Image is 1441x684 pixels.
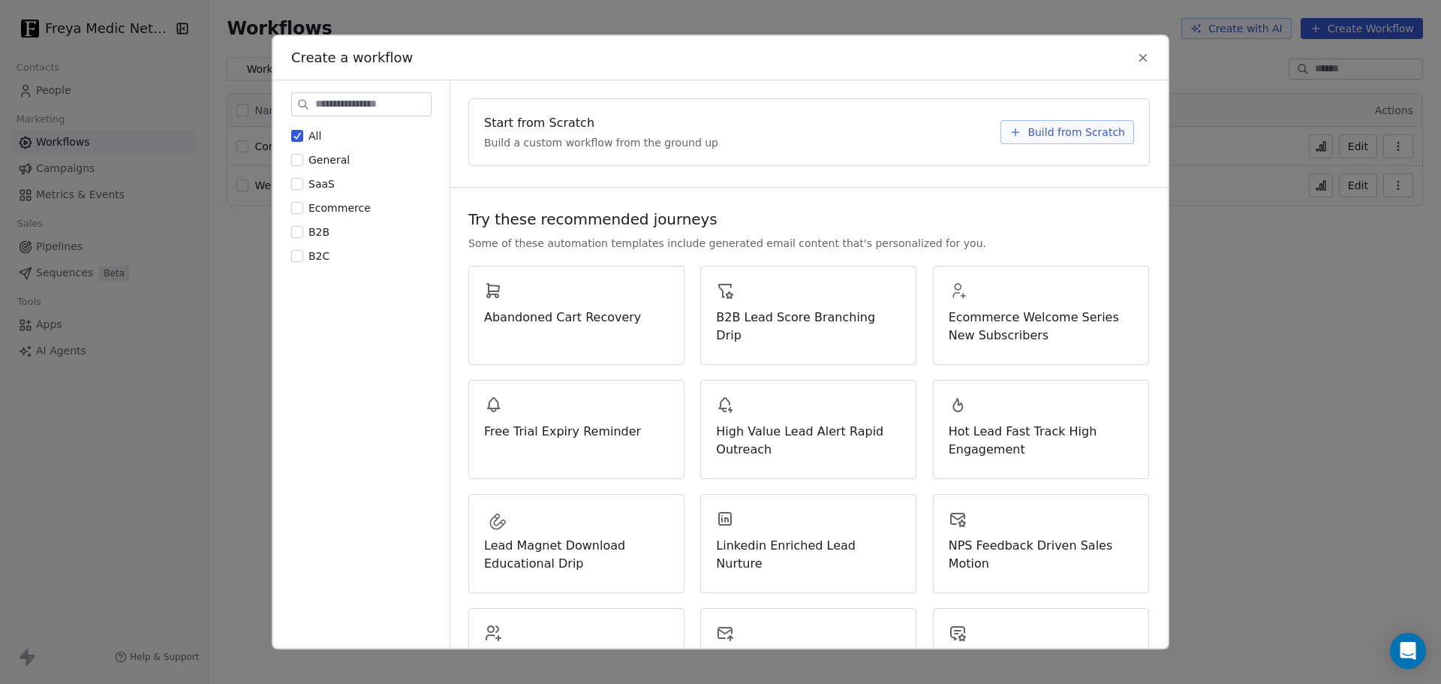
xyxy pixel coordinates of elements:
[484,537,669,573] span: Lead Magnet Download Educational Drip
[291,176,303,191] button: SaaS
[468,209,717,230] span: Try these recommended journeys
[949,537,1133,573] span: NPS Feedback Driven Sales Motion
[1390,633,1426,669] div: Open Intercom Messenger
[291,249,303,264] button: B2C
[1000,120,1134,144] button: Build from Scratch
[949,309,1133,345] span: Ecommerce Welcome Series New Subscribers
[484,423,669,441] span: Free Trial Expiry Reminder
[291,200,303,215] button: Ecommerce
[716,309,901,345] span: B2B Lead Score Branching Drip
[291,128,303,143] button: All
[716,537,901,573] span: Linkedin Enriched Lead Nurture
[468,236,986,251] span: Some of these automation templates include generated email content that's personalized for you.
[291,48,413,68] span: Create a workflow
[291,224,303,240] button: B2B
[291,152,303,167] button: General
[308,178,335,190] span: SaaS
[484,309,669,327] span: Abandoned Cart Recovery
[1027,125,1125,140] span: Build from Scratch
[484,114,594,132] span: Start from Scratch
[308,250,329,262] span: B2C
[308,202,371,214] span: Ecommerce
[308,154,350,166] span: General
[484,135,718,150] span: Build a custom workflow from the ground up
[716,423,901,459] span: High Value Lead Alert Rapid Outreach
[308,130,321,142] span: All
[949,423,1133,459] span: Hot Lead Fast Track High Engagement
[308,226,329,238] span: B2B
